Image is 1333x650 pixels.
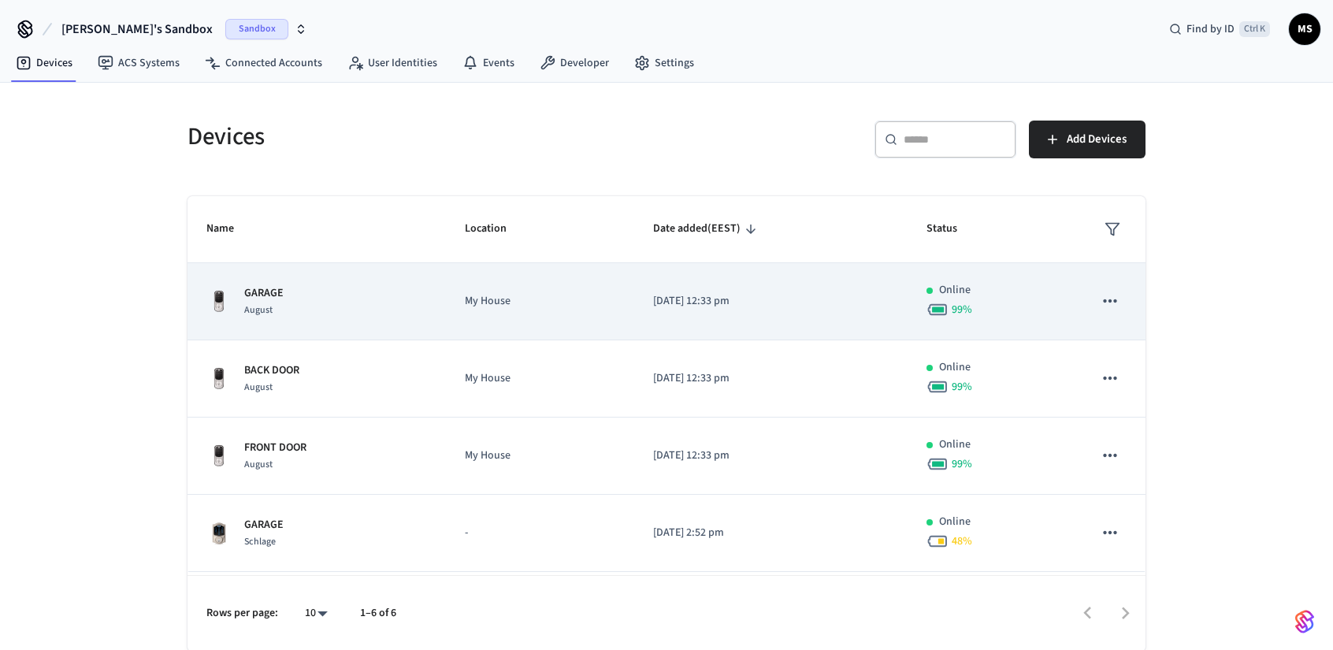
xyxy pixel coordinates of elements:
[653,525,889,541] p: [DATE] 2:52 pm
[244,362,299,379] p: BACK DOOR
[85,49,192,77] a: ACS Systems
[192,49,335,77] a: Connected Accounts
[465,448,615,464] p: My House
[939,436,971,453] p: Online
[939,282,971,299] p: Online
[206,289,232,314] img: Yale Assure Touchscreen Wifi Smart Lock, Satin Nickel, Front
[1295,609,1314,634] img: SeamLogoGradient.69752ec5.svg
[360,605,396,622] p: 1–6 of 6
[61,20,213,39] span: [PERSON_NAME]'s Sandbox
[206,217,254,241] span: Name
[653,217,761,241] span: Date added(EEST)
[244,440,306,456] p: FRONT DOOR
[1067,129,1127,150] span: Add Devices
[527,49,622,77] a: Developer
[653,293,889,310] p: [DATE] 12:33 pm
[653,448,889,464] p: [DATE] 12:33 pm
[952,379,972,395] span: 99 %
[450,49,527,77] a: Events
[297,602,335,625] div: 10
[1289,13,1320,45] button: MS
[206,521,232,546] img: Schlage Sense Smart Deadbolt with Camelot Trim, Front
[622,49,707,77] a: Settings
[653,370,889,387] p: [DATE] 12:33 pm
[1239,21,1270,37] span: Ctrl K
[1290,15,1319,43] span: MS
[939,514,971,530] p: Online
[206,366,232,392] img: Yale Assure Touchscreen Wifi Smart Lock, Satin Nickel, Front
[465,370,615,387] p: My House
[244,303,273,317] span: August
[1186,21,1235,37] span: Find by ID
[1157,15,1283,43] div: Find by IDCtrl K
[1029,121,1145,158] button: Add Devices
[3,49,85,77] a: Devices
[244,517,284,533] p: GARAGE
[188,121,657,153] h5: Devices
[939,359,971,376] p: Online
[952,533,972,549] span: 48 %
[244,285,284,302] p: GARAGE
[465,217,527,241] span: Location
[926,217,978,241] span: Status
[244,458,273,471] span: August
[952,302,972,318] span: 99 %
[335,49,450,77] a: User Identities
[465,525,615,541] p: -
[225,19,288,39] span: Sandbox
[244,535,276,548] span: Schlage
[952,456,972,472] span: 99 %
[206,605,278,622] p: Rows per page:
[465,293,615,310] p: My House
[244,381,273,394] span: August
[206,444,232,469] img: Yale Assure Touchscreen Wifi Smart Lock, Satin Nickel, Front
